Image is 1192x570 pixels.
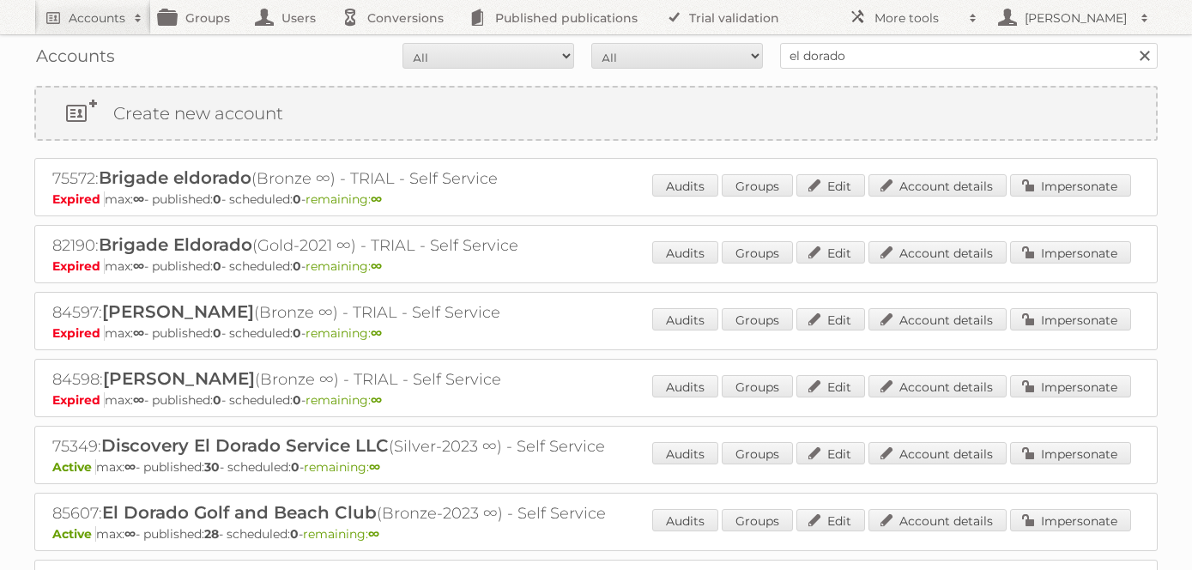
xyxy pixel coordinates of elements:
a: Account details [868,375,1007,397]
strong: 30 [204,459,220,475]
h2: More tools [874,9,960,27]
h2: 84598: (Bronze ∞) - TRIAL - Self Service [52,368,653,391]
a: Audits [652,174,718,197]
a: Audits [652,308,718,330]
a: Edit [796,509,865,531]
span: Expired [52,191,105,207]
strong: 0 [293,325,301,341]
p: max: - published: - scheduled: - [52,258,1140,274]
strong: 0 [293,191,301,207]
strong: ∞ [371,258,382,274]
a: Account details [868,509,1007,531]
strong: ∞ [371,191,382,207]
a: Audits [652,442,718,464]
a: Create new account [36,88,1156,139]
a: Account details [868,174,1007,197]
h2: 82190: (Gold-2021 ∞) - TRIAL - Self Service [52,234,653,257]
span: Brigade Eldorado [99,234,252,255]
span: remaining: [306,325,382,341]
a: Audits [652,509,718,531]
span: Expired [52,392,105,408]
span: [PERSON_NAME] [102,301,254,322]
a: Groups [722,375,793,397]
a: Groups [722,442,793,464]
span: remaining: [306,392,382,408]
a: Account details [868,308,1007,330]
h2: 75572: (Bronze ∞) - TRIAL - Self Service [52,167,653,190]
strong: ∞ [133,191,144,207]
a: Impersonate [1010,308,1131,330]
a: Audits [652,375,718,397]
span: Expired [52,325,105,341]
span: [PERSON_NAME] [103,368,255,389]
strong: ∞ [133,258,144,274]
strong: 0 [293,392,301,408]
h2: [PERSON_NAME] [1020,9,1132,27]
p: max: - published: - scheduled: - [52,526,1140,542]
strong: ∞ [124,526,136,542]
span: Discovery El Dorado Service LLC [101,435,389,456]
p: max: - published: - scheduled: - [52,191,1140,207]
strong: ∞ [369,459,380,475]
strong: 28 [204,526,219,542]
a: Edit [796,241,865,264]
a: Impersonate [1010,174,1131,197]
h2: Accounts [69,9,125,27]
a: Account details [868,442,1007,464]
strong: 0 [213,325,221,341]
a: Audits [652,241,718,264]
h2: 84597: (Bronze ∞) - TRIAL - Self Service [52,301,653,324]
span: remaining: [306,258,382,274]
strong: 0 [213,258,221,274]
strong: 0 [213,392,221,408]
p: max: - published: - scheduled: - [52,459,1140,475]
a: Edit [796,308,865,330]
strong: ∞ [371,392,382,408]
a: Groups [722,241,793,264]
strong: 0 [290,526,299,542]
a: Impersonate [1010,375,1131,397]
p: max: - published: - scheduled: - [52,392,1140,408]
strong: ∞ [368,526,379,542]
a: Edit [796,174,865,197]
a: Impersonate [1010,442,1131,464]
span: remaining: [304,459,380,475]
a: Groups [722,308,793,330]
strong: 0 [213,191,221,207]
strong: 0 [293,258,301,274]
strong: ∞ [371,325,382,341]
p: max: - published: - scheduled: - [52,325,1140,341]
a: Account details [868,241,1007,264]
span: Expired [52,258,105,274]
h2: 85607: (Bronze-2023 ∞) - Self Service [52,502,653,525]
span: remaining: [303,526,379,542]
h2: 75349: (Silver-2023 ∞) - Self Service [52,435,653,458]
span: El Dorado Golf and Beach Club [102,502,377,523]
span: Active [52,459,96,475]
a: Impersonate [1010,509,1131,531]
strong: 0 [291,459,300,475]
a: Groups [722,509,793,531]
span: remaining: [306,191,382,207]
strong: ∞ [133,392,144,408]
span: Brigade eldorado [99,167,251,188]
a: Edit [796,375,865,397]
a: Groups [722,174,793,197]
strong: ∞ [133,325,144,341]
a: Edit [796,442,865,464]
span: Active [52,526,96,542]
strong: ∞ [124,459,136,475]
a: Impersonate [1010,241,1131,264]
